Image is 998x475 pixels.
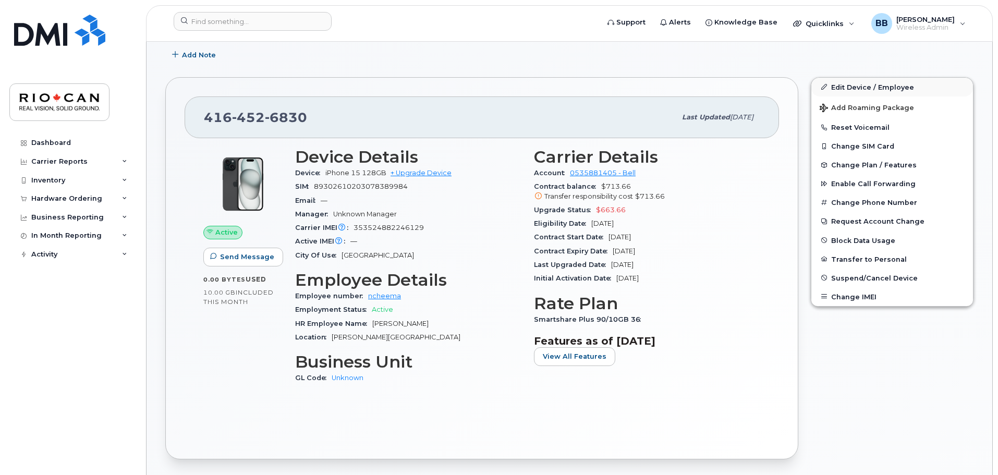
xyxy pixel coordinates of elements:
span: GL Code [295,374,332,382]
button: Add Roaming Package [811,96,973,118]
button: Change Plan / Features [811,155,973,174]
button: View All Features [534,347,615,366]
span: 6830 [265,109,307,125]
img: iPhone_15_Black.png [212,153,274,215]
span: Smartshare Plus 90/10GB 36 [534,315,646,323]
span: SIM [295,182,314,190]
span: Unknown Manager [333,210,397,218]
span: $713.66 [635,192,665,200]
span: Alerts [669,17,691,28]
span: Change Plan / Features [831,161,917,169]
span: Active IMEI [295,237,350,245]
span: Employment Status [295,306,372,313]
span: [PERSON_NAME] [372,320,429,327]
span: BB [875,17,888,30]
a: 0535881405 - Bell [570,169,636,177]
span: [DATE] [616,274,639,282]
h3: Rate Plan [534,294,760,313]
button: Enable Call Forwarding [811,174,973,193]
a: Support [600,12,653,33]
h3: Carrier Details [534,148,760,166]
span: Contract balance [534,182,601,190]
span: $713.66 [534,182,760,201]
button: Suspend/Cancel Device [811,269,973,287]
span: [PERSON_NAME][GEOGRAPHIC_DATA] [332,333,460,341]
span: Quicklinks [806,19,844,28]
span: Manager [295,210,333,218]
span: — [321,197,327,204]
span: Email [295,197,321,204]
span: [DATE] [730,113,753,121]
button: Reset Voicemail [811,118,973,137]
span: [GEOGRAPHIC_DATA] [342,251,414,259]
a: Unknown [332,374,363,382]
span: Contract Expiry Date [534,247,613,255]
span: Upgrade Status [534,206,596,214]
button: Transfer to Personal [811,250,973,269]
button: Change Phone Number [811,193,973,212]
button: Change IMEI [811,287,973,306]
span: 89302610203078389984 [314,182,408,190]
span: Add Note [182,50,216,60]
span: 0.00 Bytes [203,276,246,283]
span: Knowledge Base [714,17,777,28]
button: Block Data Usage [811,231,973,250]
a: ncheema [368,292,401,300]
span: Support [616,17,646,28]
span: City Of Use [295,251,342,259]
span: [PERSON_NAME] [896,15,955,23]
button: Add Note [165,46,225,65]
span: $663.66 [596,206,626,214]
span: Carrier IMEI [295,224,354,232]
span: Initial Activation Date [534,274,616,282]
span: Device [295,169,325,177]
span: HR Employee Name [295,320,372,327]
span: included this month [203,288,274,306]
span: 452 [232,109,265,125]
span: [DATE] [611,261,634,269]
span: Employee number [295,292,368,300]
span: — [350,237,357,245]
a: Alerts [653,12,698,33]
button: Change SIM Card [811,137,973,155]
span: 10.00 GB [203,289,236,296]
span: Active [215,227,238,237]
input: Find something... [174,12,332,31]
div: Bhaumik Barot [864,13,973,34]
span: Enable Call Forwarding [831,180,916,188]
span: Suspend/Cancel Device [831,274,918,282]
span: Last updated [682,113,730,121]
span: Contract Start Date [534,233,608,241]
span: View All Features [543,351,606,361]
span: used [246,275,266,283]
span: Transfer responsibility cost [544,192,633,200]
span: Send Message [220,252,274,262]
h3: Device Details [295,148,521,166]
span: 416 [204,109,307,125]
span: Location [295,333,332,341]
h3: Business Unit [295,352,521,371]
span: 353524882246129 [354,224,424,232]
a: Edit Device / Employee [811,78,973,96]
span: Eligibility Date [534,220,591,227]
span: iPhone 15 128GB [325,169,386,177]
span: Last Upgraded Date [534,261,611,269]
a: Knowledge Base [698,12,785,33]
span: [DATE] [613,247,635,255]
span: Account [534,169,570,177]
span: [DATE] [608,233,631,241]
span: Add Roaming Package [820,104,914,114]
button: Send Message [203,248,283,266]
a: + Upgrade Device [391,169,452,177]
h3: Employee Details [295,271,521,289]
div: Quicklinks [786,13,862,34]
h3: Features as of [DATE] [534,335,760,347]
span: [DATE] [591,220,614,227]
span: Wireless Admin [896,23,955,32]
button: Request Account Change [811,212,973,230]
span: Active [372,306,393,313]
